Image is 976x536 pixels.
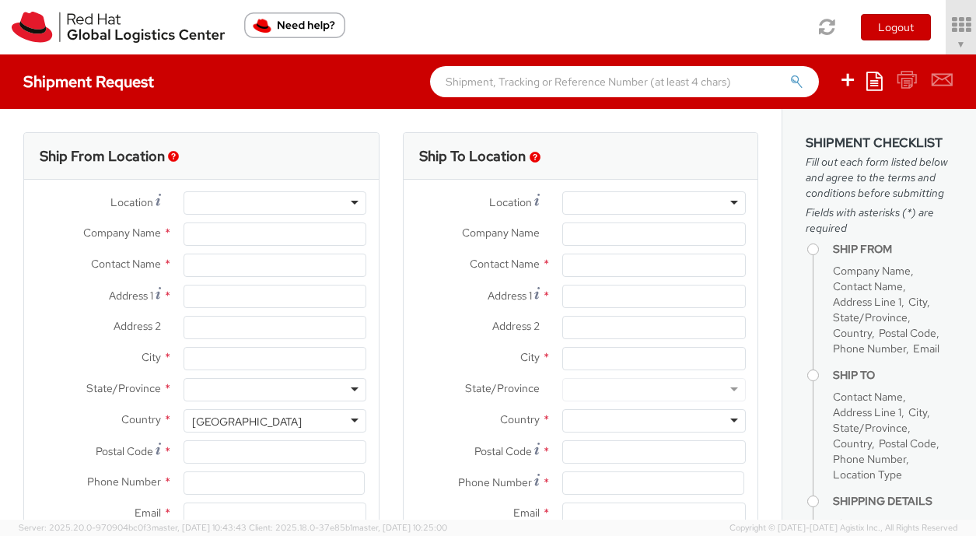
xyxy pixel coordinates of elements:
[430,66,819,97] input: Shipment, Tracking or Reference Number (at least 4 chars)
[352,522,447,533] span: master, [DATE] 10:25:00
[19,522,247,533] span: Server: 2025.20.0-970904bc0f3
[152,522,247,533] span: master, [DATE] 10:43:43
[833,405,901,419] span: Address Line 1
[470,257,540,271] span: Contact Name
[12,12,225,43] img: rh-logistics-00dfa346123c4ec078e1.svg
[908,405,927,419] span: City
[833,517,907,531] span: Shipment Type
[489,195,532,209] span: Location
[244,12,345,38] button: Need help?
[40,149,165,164] h3: Ship From Location
[474,444,532,458] span: Postal Code
[492,319,540,333] span: Address 2
[121,412,161,426] span: Country
[833,496,953,507] h4: Shipping Details
[135,506,161,520] span: Email
[833,243,953,255] h4: Ship From
[500,412,540,426] span: Country
[87,475,161,489] span: Phone Number
[83,226,161,240] span: Company Name
[861,14,931,40] button: Logout
[833,370,953,381] h4: Ship To
[879,326,936,340] span: Postal Code
[833,452,906,466] span: Phone Number
[833,310,908,324] span: State/Province
[833,295,901,309] span: Address Line 1
[23,73,154,90] h4: Shipment Request
[833,390,903,404] span: Contact Name
[96,444,153,458] span: Postal Code
[833,421,908,435] span: State/Province
[249,522,447,533] span: Client: 2025.18.0-37e85b1
[419,149,526,164] h3: Ship To Location
[462,226,540,240] span: Company Name
[833,436,872,450] span: Country
[465,381,540,395] span: State/Province
[91,257,161,271] span: Contact Name
[833,279,903,293] span: Contact Name
[513,506,540,520] span: Email
[833,468,902,482] span: Location Type
[142,350,161,364] span: City
[833,342,906,356] span: Phone Number
[729,522,957,534] span: Copyright © [DATE]-[DATE] Agistix Inc., All Rights Reserved
[908,295,927,309] span: City
[957,38,966,51] span: ▼
[833,326,872,340] span: Country
[806,205,953,236] span: Fields with asterisks (*) are required
[806,136,953,150] h3: Shipment Checklist
[833,264,911,278] span: Company Name
[806,154,953,201] span: Fill out each form listed below and agree to the terms and conditions before submitting
[114,319,161,333] span: Address 2
[458,475,532,489] span: Phone Number
[192,414,302,429] div: [GEOGRAPHIC_DATA]
[879,436,936,450] span: Postal Code
[109,289,153,303] span: Address 1
[110,195,153,209] span: Location
[520,350,540,364] span: City
[488,289,532,303] span: Address 1
[913,342,939,356] span: Email
[86,381,161,395] span: State/Province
